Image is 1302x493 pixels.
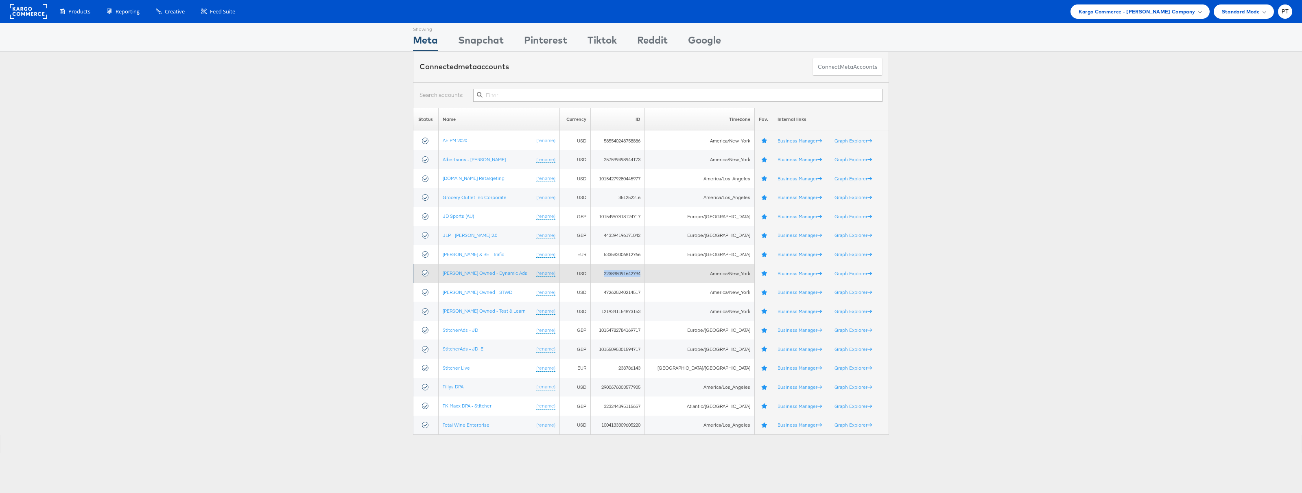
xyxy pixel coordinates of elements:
[443,156,506,162] a: Albertsons - [PERSON_NAME]
[443,232,497,238] a: JLP - [PERSON_NAME] 2.0
[645,226,755,245] td: Europe/[GEOGRAPHIC_DATA]
[645,416,755,435] td: America/Los_Angeles
[778,422,822,428] a: Business Manager
[560,207,591,226] td: GBP
[645,169,755,188] td: America/Los_Angeles
[778,289,822,295] a: Business Manager
[778,384,822,390] a: Business Manager
[840,63,853,71] span: meta
[413,108,439,131] th: Status
[835,232,872,238] a: Graph Explorer
[835,384,872,390] a: Graph Explorer
[645,321,755,340] td: Europe/[GEOGRAPHIC_DATA]
[778,175,822,182] a: Business Manager
[591,150,645,169] td: 257599498944173
[591,283,645,302] td: 472625240214517
[645,264,755,283] td: America/New_York
[645,283,755,302] td: America/New_York
[443,308,526,314] a: [PERSON_NAME] Owned - Test & Learn
[835,308,872,314] a: Graph Explorer
[778,213,822,219] a: Business Manager
[645,378,755,397] td: America/Los_Angeles
[560,150,591,169] td: USD
[443,270,527,276] a: [PERSON_NAME] Owned - Dynamic Ads
[413,23,438,33] div: Showing
[443,365,470,371] a: Stitcher Live
[443,194,507,200] a: Grocery Outlet Inc Corporate
[835,213,872,219] a: Graph Explorer
[835,365,872,371] a: Graph Explorer
[778,270,822,276] a: Business Manager
[591,226,645,245] td: 443394196171042
[591,169,645,188] td: 10154279280445977
[645,108,755,131] th: Timezone
[438,108,560,131] th: Name
[1282,9,1289,14] span: PT
[560,321,591,340] td: GBP
[560,108,591,131] th: Currency
[835,194,872,200] a: Graph Explorer
[536,213,555,220] a: (rename)
[536,383,555,390] a: (rename)
[591,378,645,397] td: 2900676003577905
[645,245,755,264] td: Europe/[GEOGRAPHIC_DATA]
[443,346,483,352] a: StitcherAds - JD IE
[591,302,645,321] td: 1219341154873153
[835,251,872,257] a: Graph Explorer
[591,321,645,340] td: 10154782784169717
[778,327,822,333] a: Business Manager
[835,270,872,276] a: Graph Explorer
[210,8,235,15] span: Feed Suite
[591,416,645,435] td: 1004133309605220
[536,270,555,277] a: (rename)
[778,346,822,352] a: Business Manager
[443,403,492,409] a: TK Maxx DPA - Stitcher
[835,327,872,333] a: Graph Explorer
[536,175,555,182] a: (rename)
[473,89,883,102] input: Filter
[778,308,822,314] a: Business Manager
[443,251,504,257] a: [PERSON_NAME] & BE - Trafic
[443,383,463,390] a: Tillys DPA
[458,62,477,71] span: meta
[835,422,872,428] a: Graph Explorer
[536,137,555,144] a: (rename)
[835,156,872,162] a: Graph Explorer
[443,137,467,143] a: AE PM 2020
[536,289,555,296] a: (rename)
[778,365,822,371] a: Business Manager
[688,33,721,51] div: Google
[645,397,755,416] td: Atlantic/[GEOGRAPHIC_DATA]
[591,340,645,359] td: 10155095301594717
[419,61,509,72] div: Connected accounts
[560,169,591,188] td: USD
[813,58,883,76] button: ConnectmetaAccounts
[443,289,512,295] a: [PERSON_NAME] Owned - STWD
[835,403,872,409] a: Graph Explorer
[835,346,872,352] a: Graph Explorer
[645,340,755,359] td: Europe/[GEOGRAPHIC_DATA]
[778,194,822,200] a: Business Manager
[560,359,591,378] td: EUR
[536,194,555,201] a: (rename)
[536,422,555,429] a: (rename)
[560,416,591,435] td: USD
[591,131,645,150] td: 585540248758886
[560,283,591,302] td: USD
[116,8,140,15] span: Reporting
[645,359,755,378] td: [GEOGRAPHIC_DATA]/[GEOGRAPHIC_DATA]
[778,156,822,162] a: Business Manager
[536,156,555,163] a: (rename)
[536,403,555,410] a: (rename)
[536,327,555,334] a: (rename)
[443,327,478,333] a: StitcherAds - JD
[536,251,555,258] a: (rename)
[560,397,591,416] td: GBP
[443,422,489,428] a: Total Wine Enterprise
[591,397,645,416] td: 323244895115657
[443,175,505,181] a: [DOMAIN_NAME] Retargeting
[165,8,185,15] span: Creative
[835,138,872,144] a: Graph Explorer
[560,264,591,283] td: USD
[536,365,555,372] a: (rename)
